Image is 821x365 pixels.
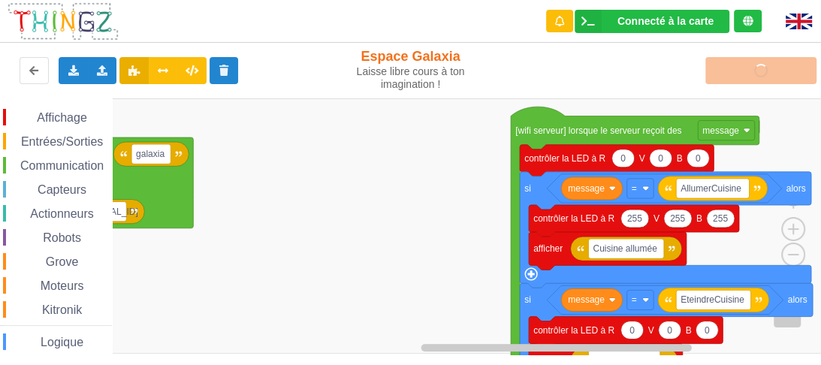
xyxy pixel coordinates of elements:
text: Cuisine allumée [593,243,657,254]
text: contrôler la LED à R [533,324,614,335]
text: [TECHNICAL_ID] [68,206,137,216]
span: Capteurs [35,183,89,196]
div: Espace Galaxia [343,48,478,91]
text: si [524,294,531,305]
div: Connecté à la carte [617,16,714,26]
text: 255 [713,213,728,224]
text: = [632,183,637,194]
text: 255 [627,213,642,224]
text: alors [786,183,806,194]
text: contrôler la LED à R [524,152,605,163]
span: Grove [44,255,81,268]
text: message [702,125,739,135]
img: gb.png [786,14,812,29]
text: = [632,294,637,305]
text: contrôler la LED à R [533,213,614,224]
span: Affichage [35,111,89,124]
span: Logique [38,336,86,348]
text: message [568,294,605,305]
text: AllumerCuisine [681,183,741,194]
text: EteindreCuisine [681,294,744,305]
text: B [686,324,692,335]
text: V [639,152,645,163]
text: message [568,183,605,194]
text: alors [788,294,807,305]
text: afficher [533,243,563,254]
text: 0 [705,324,710,335]
img: thingz_logo.png [7,2,119,41]
text: 255 [670,213,685,224]
span: Communication [18,159,106,172]
span: Actionneurs [28,207,96,220]
text: 0 [620,152,626,163]
div: Laisse libre cours à ton imagination ! [343,65,478,91]
div: Tu es connecté au serveur de création de Thingz [734,10,762,32]
text: si [524,183,531,194]
text: galaxia [136,149,165,159]
text: B [696,213,702,224]
span: Entrées/Sorties [19,135,105,148]
span: Robots [41,231,83,244]
text: 0 [658,152,663,163]
div: Ta base fonctionne bien ! [575,10,729,33]
text: B [677,152,683,163]
span: Kitronik [40,303,84,316]
text: 0 [629,324,635,335]
text: [wifi serveur] lorsque le serveur reçoit des [515,125,681,135]
span: Moteurs [38,279,86,292]
text: 0 [667,324,672,335]
text: V [653,213,660,224]
text: V [648,324,654,335]
text: 0 [696,152,701,163]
